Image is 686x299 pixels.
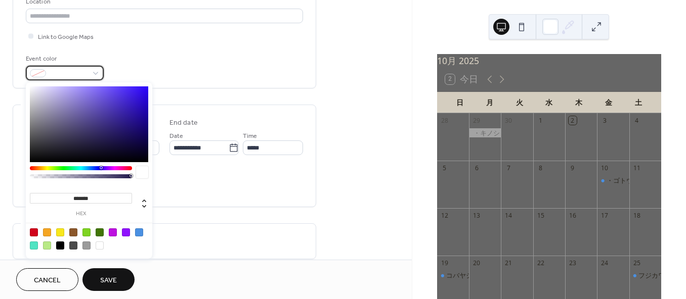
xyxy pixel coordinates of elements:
span: Date [169,131,183,141]
div: #F8E71C [56,228,64,236]
span: Time [243,131,257,141]
div: 水 [534,92,564,113]
div: #50E3C2 [30,241,38,250]
div: #7ED321 [82,228,91,236]
div: フジカワ様 [638,271,671,280]
button: Save [82,268,135,291]
div: 15 [536,211,545,220]
div: 30 [504,116,513,125]
div: #9B9B9B [82,241,91,250]
div: 20 [473,259,481,267]
div: コバヤシ様シーバス半日便４名様 [437,271,469,280]
span: Save [100,275,117,286]
div: #000000 [56,241,64,250]
div: 2 [569,116,577,125]
div: 土 [623,92,653,113]
div: 28 [440,116,449,125]
div: #D0021B [30,228,38,236]
div: 18 [632,211,641,220]
div: 月 [475,92,504,113]
div: 6 [473,164,481,172]
div: 21 [504,259,513,267]
span: Cancel [34,275,61,286]
div: End date [169,118,198,128]
div: #FFFFFF [96,241,104,250]
div: 4 [632,116,641,125]
div: フジカワ様 [629,271,661,280]
div: 13 [473,211,481,220]
div: 5 [440,164,449,172]
div: #F5A623 [43,228,51,236]
div: コバヤシ様シーバス半日便４名様 [446,271,545,280]
div: Event color [26,54,102,64]
div: 10 [601,164,609,172]
div: #4A90E2 [135,228,143,236]
div: 22 [536,259,545,267]
div: ・キノシタ様サワラ・太刀魚リレー便 [469,128,501,137]
div: #BD10E0 [109,228,117,236]
div: 木 [564,92,594,113]
div: #8B572A [69,228,77,236]
div: 金 [593,92,623,113]
div: 9 [569,164,577,172]
div: 日 [445,92,475,113]
div: 14 [504,211,513,220]
div: 7 [504,164,513,172]
div: 11 [632,164,641,172]
div: 29 [473,116,481,125]
div: 火 [504,92,534,113]
div: #9013FE [122,228,130,236]
label: hex [30,211,132,217]
div: 23 [569,259,577,267]
div: 12 [440,211,449,220]
span: Link to Google Maps [38,32,94,42]
div: 8 [536,164,545,172]
button: Cancel [16,268,78,291]
div: ・ゴトウ様シーバス半日便 [597,176,629,185]
div: 24 [601,259,609,267]
div: 1 [536,116,545,125]
div: 3 [601,116,609,125]
div: 19 [440,259,449,267]
div: 25 [632,259,641,267]
div: 16 [569,211,577,220]
div: ・ゴトウ様シーバス半日便 [607,176,685,185]
div: #4A4A4A [69,241,77,250]
div: #B8E986 [43,241,51,250]
div: 10月 2025 [437,54,661,67]
div: #417505 [96,228,104,236]
div: 17 [601,211,609,220]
